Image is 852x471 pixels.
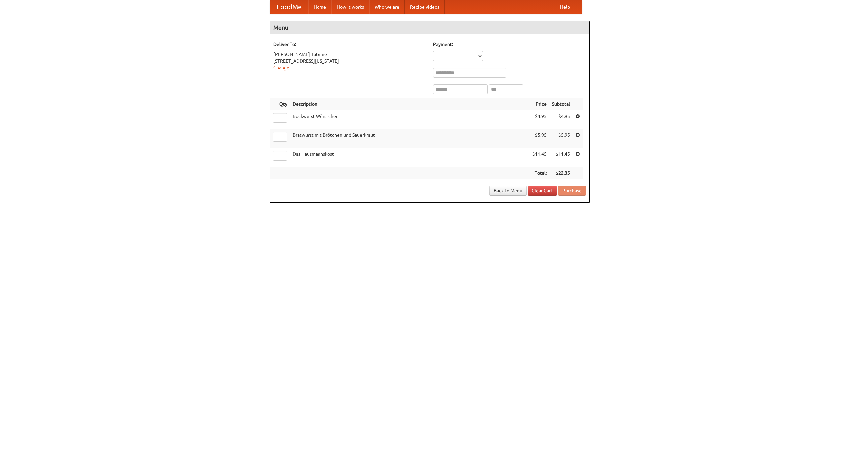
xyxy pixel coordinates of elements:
[433,41,586,48] h5: Payment:
[290,110,530,129] td: Bockwurst Würstchen
[530,98,549,110] th: Price
[549,98,573,110] th: Subtotal
[273,41,426,48] h5: Deliver To:
[270,21,589,34] h4: Menu
[530,110,549,129] td: $4.95
[270,0,308,14] a: FoodMe
[405,0,445,14] a: Recipe videos
[530,129,549,148] td: $5.95
[549,148,573,167] td: $11.45
[558,186,586,196] button: Purchase
[270,98,290,110] th: Qty
[549,110,573,129] td: $4.95
[331,0,369,14] a: How it works
[290,129,530,148] td: Bratwurst mit Brötchen und Sauerkraut
[530,148,549,167] td: $11.45
[549,129,573,148] td: $5.95
[528,186,557,196] a: Clear Cart
[549,167,573,179] th: $22.35
[273,51,426,58] div: [PERSON_NAME] Tatume
[369,0,405,14] a: Who we are
[530,167,549,179] th: Total:
[290,148,530,167] td: Das Hausmannskost
[273,58,426,64] div: [STREET_ADDRESS][US_STATE]
[489,186,527,196] a: Back to Menu
[555,0,575,14] a: Help
[290,98,530,110] th: Description
[273,65,289,70] a: Change
[308,0,331,14] a: Home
